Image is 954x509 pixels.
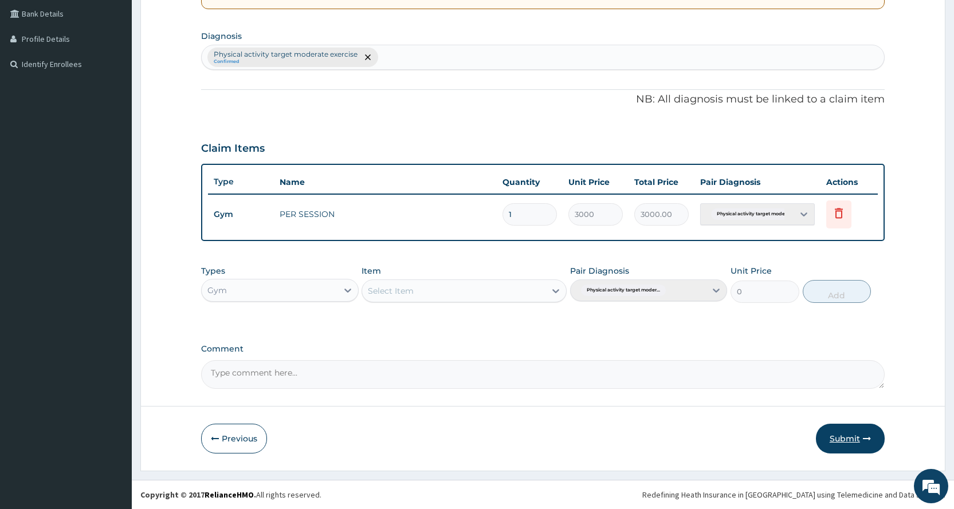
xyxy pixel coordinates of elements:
[497,171,563,194] th: Quantity
[368,285,414,297] div: Select Item
[21,57,46,86] img: d_794563401_company_1708531726252_794563401
[570,265,629,277] label: Pair Diagnosis
[66,144,158,260] span: We're online!
[207,285,227,296] div: Gym
[731,265,772,277] label: Unit Price
[362,265,381,277] label: Item
[629,171,694,194] th: Total Price
[816,424,885,453] button: Submit
[642,489,945,500] div: Redefining Heath Insurance in [GEOGRAPHIC_DATA] using Telemedicine and Data Science!
[208,204,274,225] td: Gym
[6,313,218,353] textarea: Type your message and hit 'Enter'
[201,424,267,453] button: Previous
[820,171,878,194] th: Actions
[274,203,497,226] td: PER SESSION
[201,30,242,42] label: Diagnosis
[563,171,629,194] th: Unit Price
[201,143,265,155] h3: Claim Items
[205,490,254,500] a: RelianceHMO
[208,171,274,192] th: Type
[188,6,215,33] div: Minimize live chat window
[132,480,954,509] footer: All rights reserved.
[803,280,871,303] button: Add
[60,64,193,79] div: Chat with us now
[140,490,256,500] strong: Copyright © 2017 .
[201,344,885,354] label: Comment
[201,266,225,276] label: Types
[274,171,497,194] th: Name
[694,171,820,194] th: Pair Diagnosis
[201,92,885,107] p: NB: All diagnosis must be linked to a claim item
